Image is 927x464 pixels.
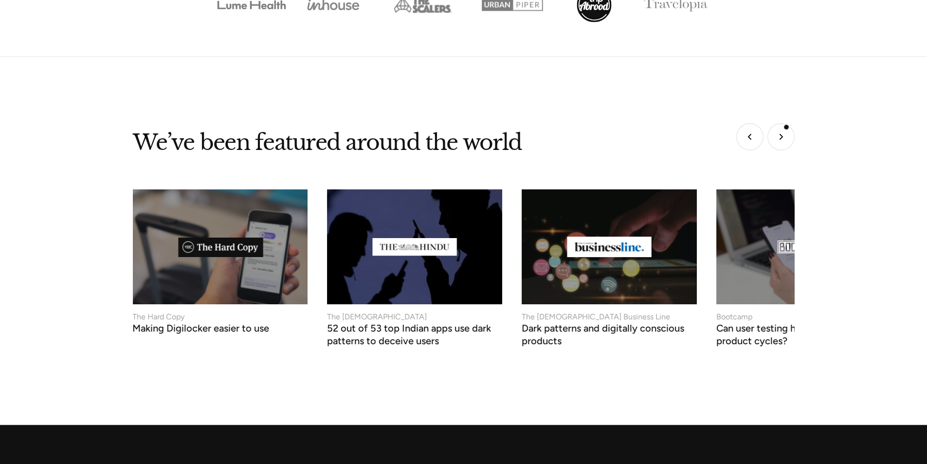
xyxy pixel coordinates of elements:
[767,123,795,150] div: Next slide
[716,325,891,347] h3: Can user testing help you reduce product cycles?
[327,189,502,345] a: The [DEMOGRAPHIC_DATA]52 out of 53 top Indian apps use dark patterns to deceive users
[132,325,269,334] h3: Making Digilocker easier to use
[132,189,308,332] a: The Hard CopyMaking Digilocker easier to use
[522,311,670,323] div: The [DEMOGRAPHIC_DATA] Business Line
[132,311,184,323] div: The Hard Copy
[327,311,427,323] div: The [DEMOGRAPHIC_DATA]
[736,123,763,150] div: Go to last slide
[716,311,752,323] div: Bootcamp
[522,325,697,347] h3: Dark patterns and digitally conscious products
[327,325,502,347] h3: 52 out of 53 top Indian apps use dark patterns to deceive users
